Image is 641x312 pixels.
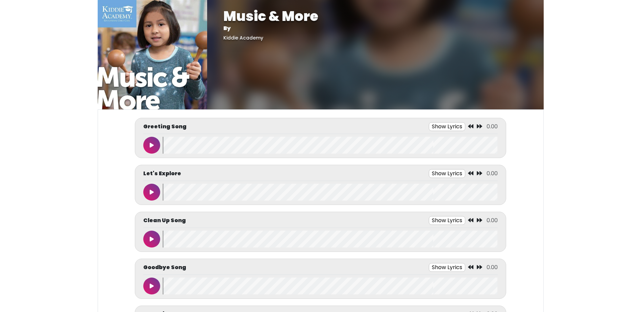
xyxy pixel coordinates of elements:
[487,263,498,271] span: 0.00
[429,263,465,272] button: Show Lyrics
[429,122,465,131] button: Show Lyrics
[143,123,187,131] p: Greeting Song
[487,170,498,177] span: 0.00
[143,263,186,271] p: Goodbye Song
[487,216,498,224] span: 0.00
[429,169,465,178] button: Show Lyrics
[487,123,498,130] span: 0.00
[143,170,181,178] p: Let's Explore
[429,216,465,225] button: Show Lyrics
[223,24,527,32] p: By
[223,35,527,41] h5: Kiddie Academy
[223,8,527,24] h1: Music & More
[143,216,186,225] p: Clean Up Song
